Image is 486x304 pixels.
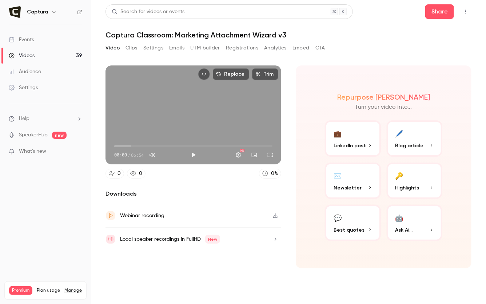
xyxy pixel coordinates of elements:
div: 💼 [334,128,342,139]
span: Highlights [395,184,419,192]
div: Audience [9,68,41,75]
button: Turn on miniplayer [247,148,262,162]
span: Blog article [395,142,424,149]
span: LinkedIn post [334,142,366,149]
button: ✉️Newsletter [325,163,381,199]
div: 🖊️ [395,128,403,139]
div: 0 % [271,170,278,177]
h2: Downloads [105,189,281,198]
button: Replace [213,68,249,80]
div: Webinar recording [120,211,164,220]
button: Top Bar Actions [460,6,471,17]
div: 🤖 [395,212,403,223]
span: What's new [19,148,46,155]
button: UTM builder [191,42,220,54]
div: 💬 [334,212,342,223]
a: Manage [64,288,82,293]
button: CTA [315,42,325,54]
button: 💬Best quotes [325,205,381,241]
a: SpeakerHub [19,131,48,139]
div: Videos [9,52,35,59]
p: Turn your video into... [355,103,412,112]
span: Plan usage [37,288,60,293]
div: 0 [117,170,121,177]
div: 0 [139,170,142,177]
button: Settings [231,148,246,162]
span: Premium [9,286,32,295]
h2: Repurpose [PERSON_NAME] [337,93,430,101]
button: 💼LinkedIn post [325,120,381,157]
button: Share [425,4,454,19]
div: Settings [9,84,38,91]
button: Play [186,148,201,162]
button: Analytics [264,42,287,54]
img: Captura [9,6,21,18]
iframe: Noticeable Trigger [73,148,82,155]
span: Ask Ai... [395,226,413,234]
button: Full screen [263,148,278,162]
div: Local speaker recordings in FullHD [120,235,220,244]
button: Video [105,42,120,54]
li: help-dropdown-opener [9,115,82,123]
button: Clips [126,42,138,54]
button: Settings [143,42,163,54]
button: Emails [169,42,184,54]
button: 🔑Highlights [387,163,443,199]
div: ✉️ [334,170,342,181]
button: 🤖Ask Ai... [387,205,443,241]
span: Help [19,115,29,123]
button: Mute [145,148,160,162]
span: Newsletter [334,184,362,192]
button: Embed [292,42,310,54]
span: / [128,152,130,158]
a: 0% [259,169,281,179]
h1: Captura Classroom: Marketing Attachment Wizard v3 [105,31,471,39]
a: 0 [105,169,124,179]
span: 06:54 [131,152,144,158]
span: New [205,235,220,244]
a: 0 [127,169,146,179]
span: new [52,132,67,139]
div: HD [240,149,244,152]
div: 00:00 [114,152,144,158]
span: 00:00 [114,152,127,158]
button: Registrations [226,42,258,54]
h6: Captura [27,8,48,16]
span: Best quotes [334,226,364,234]
button: Trim [252,68,278,80]
div: Events [9,36,34,43]
div: Search for videos or events [112,8,184,16]
div: 🔑 [395,170,403,181]
button: 🖊️Blog article [387,120,443,157]
button: Embed video [198,68,210,80]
